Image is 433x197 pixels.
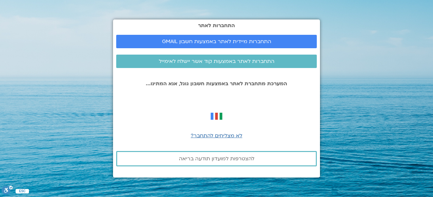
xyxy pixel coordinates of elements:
[116,151,317,166] a: להצטרפות למועדון תודעה בריאה
[116,81,317,87] p: המערכת מתחברת לאתר באמצעות חשבון גוגל, אנא המתינו...
[159,58,274,64] span: התחברות לאתר באמצעות קוד אשר יישלח לאימייל
[116,55,317,68] a: התחברות לאתר באמצעות קוד אשר יישלח לאימייל
[191,132,242,139] a: לא מצליחים להתחבר?
[162,39,271,44] span: התחברות מיידית לאתר באמצעות חשבון GMAIL
[116,23,317,28] h2: התחברות לאתר
[116,35,317,48] a: התחברות מיידית לאתר באמצעות חשבון GMAIL
[179,156,254,162] span: להצטרפות למועדון תודעה בריאה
